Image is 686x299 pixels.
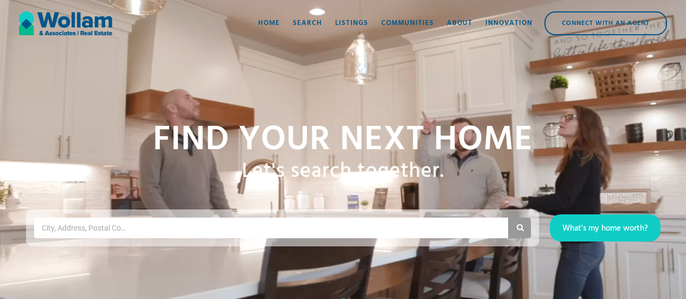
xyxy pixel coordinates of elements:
div: Connect with an Agent [546,12,666,34]
a: Home [252,7,286,40]
a: Communities [375,7,440,40]
div: Search [293,18,322,29]
a: What's my home worth? [550,214,661,241]
div: About [447,18,472,29]
a: About [440,7,479,40]
h1: Let's search together. [242,160,444,185]
div: Communities [381,18,434,29]
a: Search [286,7,329,40]
input: City, Address, Postal Code, MLS ID [41,220,130,236]
div: Home [258,18,280,29]
button: Search [508,218,531,238]
a: Connect with an Agent [544,11,667,35]
div: Innovation [485,18,533,29]
a: Innovation [479,7,539,40]
h1: Find your NExt home [153,122,533,160]
div: Listings [335,18,368,29]
a: home [19,7,112,40]
a: Listings [329,7,375,40]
